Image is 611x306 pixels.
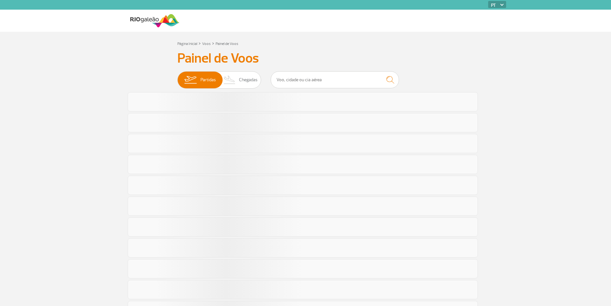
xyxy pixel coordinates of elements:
a: > [212,39,214,47]
a: Painel de Voos [216,41,238,46]
span: Chegadas [239,72,258,88]
img: slider-desembarque [220,72,239,88]
a: > [199,39,201,47]
input: Voo, cidade ou cia aérea [271,71,399,88]
a: Voos [202,41,211,46]
a: Página Inicial [177,41,197,46]
img: slider-embarque [180,72,200,88]
span: Partidas [200,72,216,88]
h3: Painel de Voos [177,50,434,66]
